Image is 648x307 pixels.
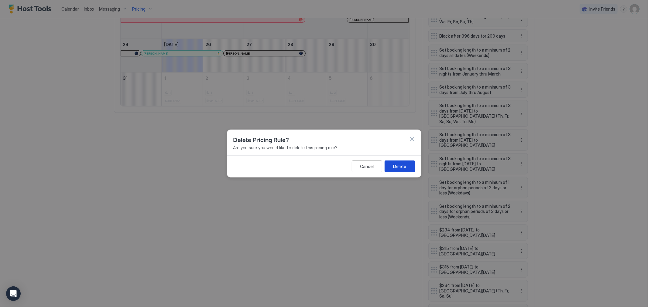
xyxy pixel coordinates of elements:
button: Cancel [352,160,382,172]
div: Cancel [360,163,374,170]
button: Delete [385,160,415,172]
div: Open Intercom Messenger [6,286,21,301]
span: Delete Pricing Rule? [233,135,289,144]
span: Are you sure you would like to delete this pricing rule? [233,145,415,150]
div: Delete [393,163,406,170]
